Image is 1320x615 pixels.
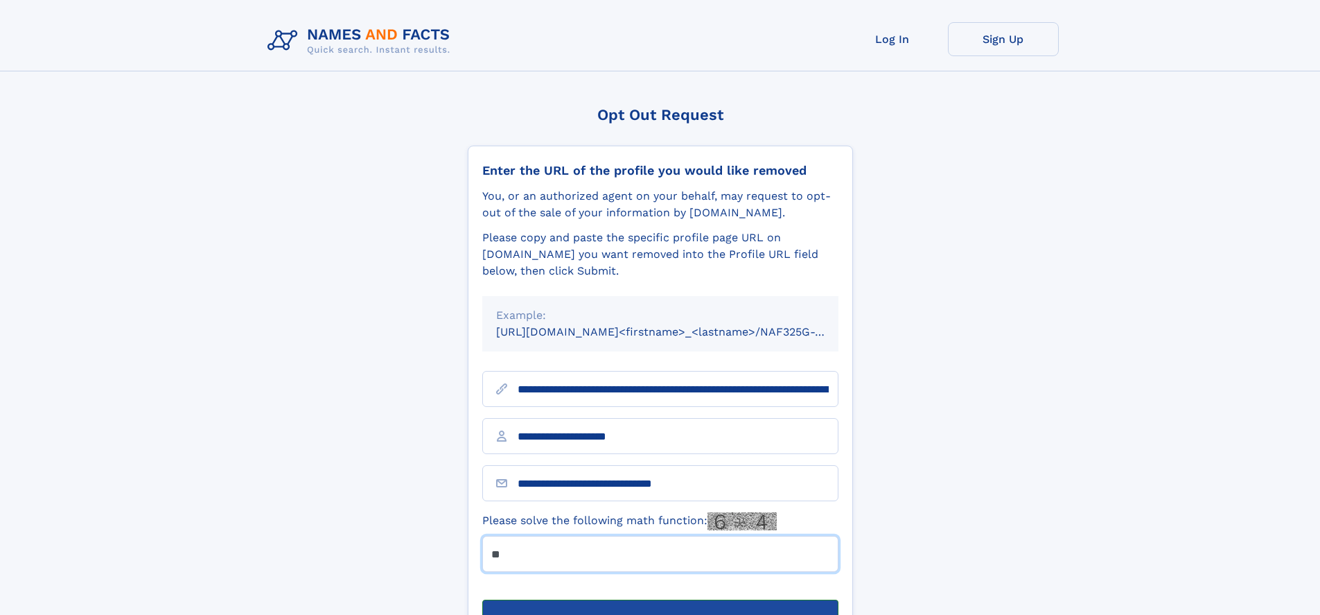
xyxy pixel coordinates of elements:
img: Logo Names and Facts [262,22,461,60]
div: Opt Out Request [468,106,853,123]
small: [URL][DOMAIN_NAME]<firstname>_<lastname>/NAF325G-xxxxxxxx [496,325,865,338]
a: Log In [837,22,948,56]
a: Sign Up [948,22,1059,56]
label: Please solve the following math function: [482,512,777,530]
div: You, or an authorized agent on your behalf, may request to opt-out of the sale of your informatio... [482,188,838,221]
div: Enter the URL of the profile you would like removed [482,163,838,178]
div: Example: [496,307,825,324]
div: Please copy and paste the specific profile page URL on [DOMAIN_NAME] you want removed into the Pr... [482,229,838,279]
